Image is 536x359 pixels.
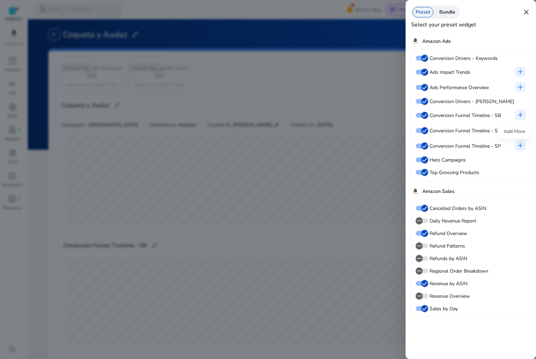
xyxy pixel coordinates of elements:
[498,125,531,139] div: Add More
[516,68,525,76] span: add
[428,267,488,275] label: Regional Order Breakdown
[428,142,501,150] label: Conversion Funnel Timeline - SP
[428,305,458,312] label: Sales by Day
[428,205,486,212] label: Cancelled Orders by ASIN
[411,187,419,196] img: amazon.svg
[422,189,455,195] h5: Amazon Sales
[516,141,525,150] span: add
[428,217,476,225] label: Daily Revenue Report
[428,84,489,91] label: Ads Performance Overview
[428,112,501,119] label: Conversion Funnel Timeline - SB
[428,69,470,76] label: Ads Impact Trends
[411,22,476,28] h4: Select your preset widget
[411,37,419,45] img: amazon.svg
[428,292,470,300] label: Revenue Overview
[413,7,433,17] div: Preset
[422,39,451,45] h5: Amazon Ads
[428,98,514,105] label: Conversion Drivers - [PERSON_NAME]
[428,169,479,176] label: Top Grossing Products
[428,230,467,237] label: Refund Overview
[428,127,501,134] label: Conversion Funnel Timeline - SD
[516,111,525,119] span: add
[428,255,467,262] label: Refunds by ASIN
[428,242,465,250] label: Refund Patterns
[428,280,467,287] label: Revenue by ASIN
[428,55,498,62] label: Conversion Drivers – Keywords
[522,8,530,16] span: close
[436,7,458,17] div: Bundle
[516,83,525,91] span: add
[428,156,466,164] label: Hero Campaigns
